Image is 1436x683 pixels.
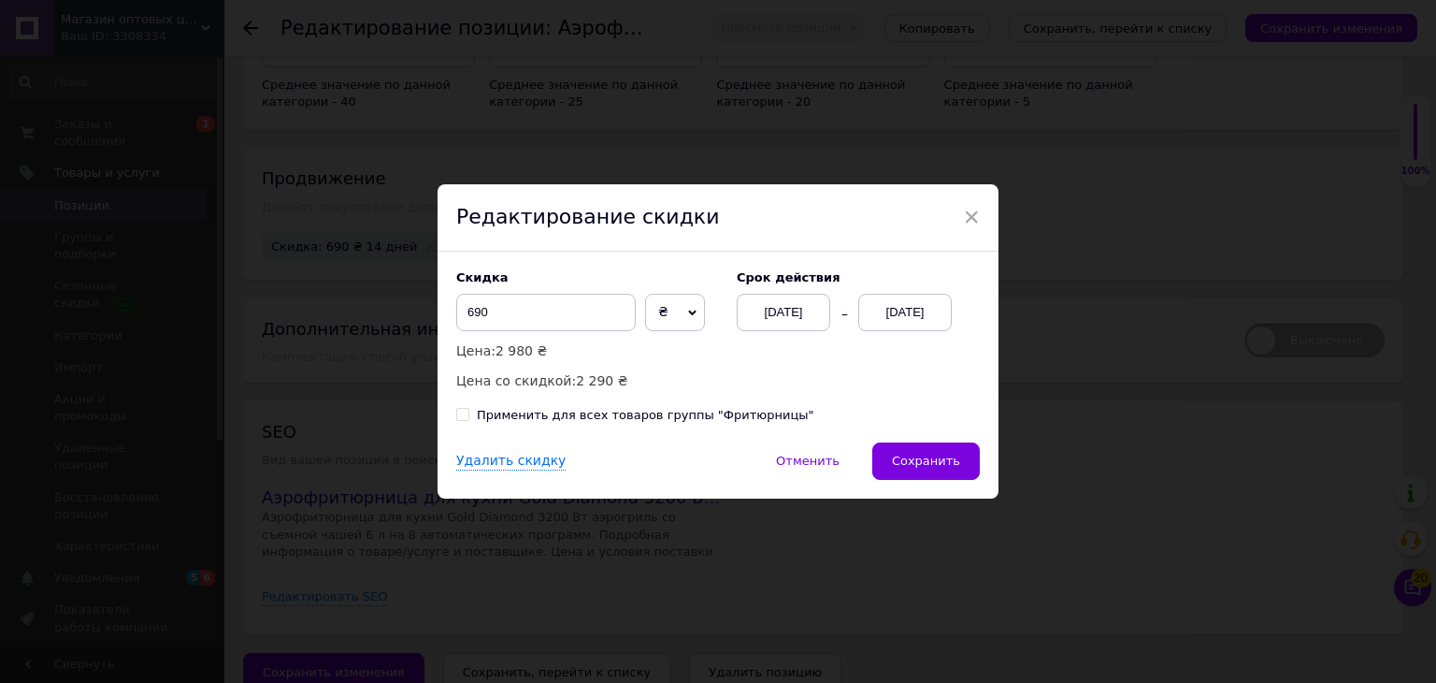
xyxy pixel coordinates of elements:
[858,294,952,331] div: [DATE]
[56,186,784,206] li: Съемный контейнер с антипригарным покрытием
[56,206,784,225] li: Нагревательный элемент покрыт нержавеющей сталью
[776,454,840,468] span: Отменить
[576,373,627,388] span: 2 290 ₴
[456,341,718,361] p: Цена:
[737,294,830,331] div: [DATE]
[872,443,980,480] button: Сохранить
[495,343,547,358] span: 2 980 ₴
[892,454,960,468] span: Сохранить
[963,201,980,233] span: ×
[456,452,566,472] div: Удалить скидку
[756,443,859,480] button: Отменить
[456,205,719,228] span: Редактирование скидки
[658,304,668,319] span: ₴
[56,30,784,50] li: Тип: аэрофритюрница
[56,225,784,244] li: Технология высокоскоростной циркуляции воздуха
[56,147,784,167] li: Цифровой сенсорный контроль температуры и времени
[456,270,509,284] span: Скидка
[477,407,813,424] div: Применить для всех товаров группы "Фритюрницы"
[56,89,784,109] li: Материал корпуса: пластик
[56,127,784,147] li: Таймер: 30 минут
[737,270,980,284] label: Cрок действия
[56,109,784,128] li: Настройка температуры: от 60 °C до 200 °C
[56,167,784,186] li: 8 автоматических программ
[456,294,636,331] input: 0
[56,50,784,69] li: Мощность: 3200 Вт
[56,69,784,89] li: Объем: 6 л
[456,371,718,391] p: Цена со скидкой:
